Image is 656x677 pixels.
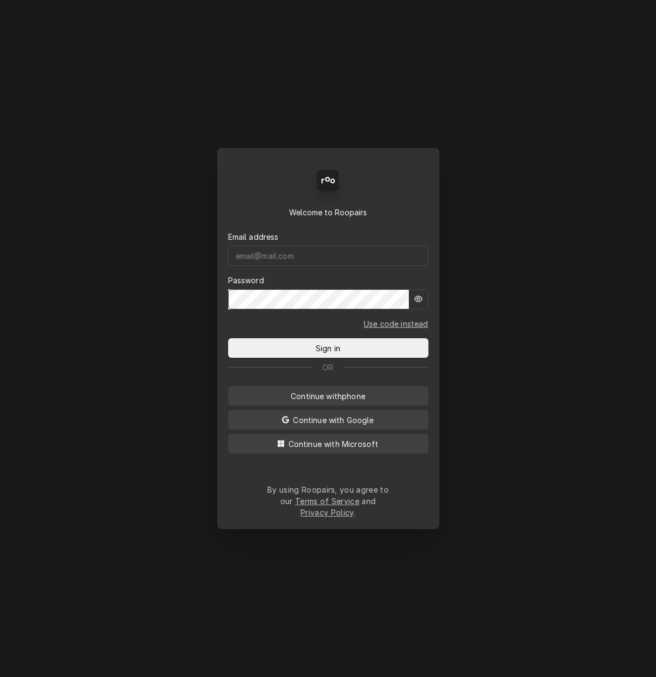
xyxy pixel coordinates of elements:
[228,362,428,373] div: Or
[228,246,428,266] input: email@mail.com
[289,390,367,402] span: Continue with phone
[267,484,389,518] div: By using Roopairs, you agree to our and .
[228,338,428,358] button: Sign in
[314,343,342,354] span: Sign in
[228,275,264,286] label: Password
[286,438,381,450] span: Continue with Microsoft
[364,318,428,330] a: Go to Email and code form
[228,207,428,218] div: Welcome to Roopairs
[228,410,428,430] button: Continue with Google
[291,414,376,426] span: Continue with Google
[295,496,359,506] a: Terms of Service
[228,386,428,406] button: Continue withphone
[228,231,279,243] label: Email address
[228,434,428,454] button: Continue with Microsoft
[301,508,353,517] a: Privacy Policy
